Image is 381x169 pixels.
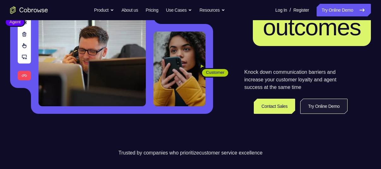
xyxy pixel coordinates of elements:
span: / [289,6,291,14]
a: Register [294,4,309,16]
a: About us [122,4,138,16]
a: Pricing [146,4,158,16]
button: Use Cases [166,4,192,16]
p: Knock down communication barriers and increase your customer loyalty and agent success at the sam... [244,68,348,91]
a: Go to the home page [10,6,48,14]
span: customer service excellence [199,150,263,155]
a: Try Online Demo [317,4,371,16]
span: outcomes [263,14,361,40]
a: Log In [275,4,287,16]
button: Resources [199,4,225,16]
a: Try Online Demo [300,99,348,114]
a: Contact Sales [254,99,295,114]
button: Product [94,4,114,16]
img: A customer holding their phone [153,32,205,106]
